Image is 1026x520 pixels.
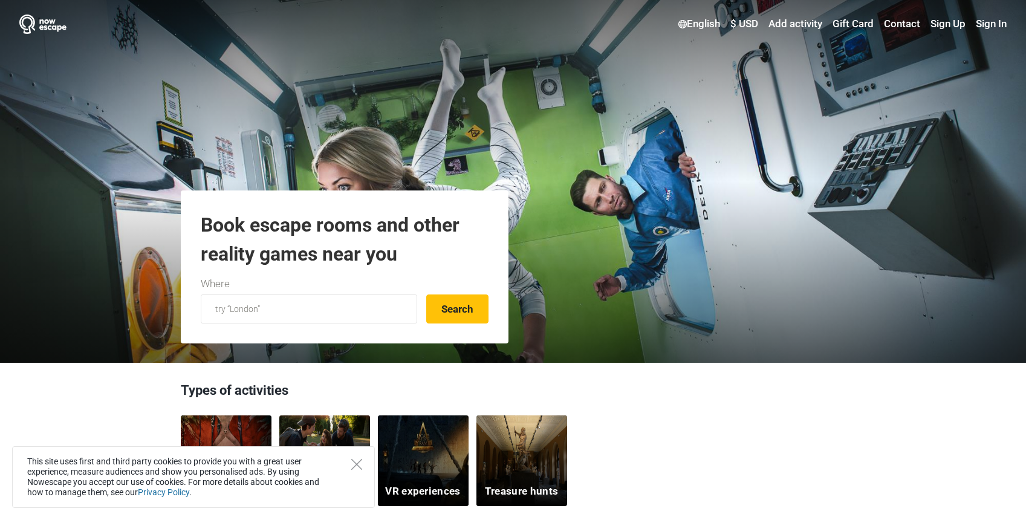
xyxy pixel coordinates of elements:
[973,13,1007,35] a: Sign In
[12,446,375,508] div: This site uses first and third party cookies to provide you with a great user experience, measure...
[181,415,271,506] a: Escape rooms
[678,20,687,28] img: English
[426,294,489,323] button: Search
[201,210,489,268] h1: Book escape rooms and other reality games near you
[378,415,469,506] a: VR experiences
[830,13,877,35] a: Gift Card
[927,13,969,35] a: Sign Up
[675,13,723,35] a: English
[727,13,761,35] a: $ USD
[476,415,567,506] a: Treasure hunts
[181,381,846,406] h3: Types of activities
[19,15,67,34] img: Nowescape logo
[485,484,558,499] h5: Treasure hunts
[385,484,460,499] h5: VR experiences
[351,459,362,470] button: Close
[201,276,230,292] label: Where
[881,13,923,35] a: Contact
[138,487,189,497] a: Privacy Policy
[765,13,825,35] a: Add activity
[279,415,370,506] a: Outdoors experiences
[201,294,417,323] input: try “London”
